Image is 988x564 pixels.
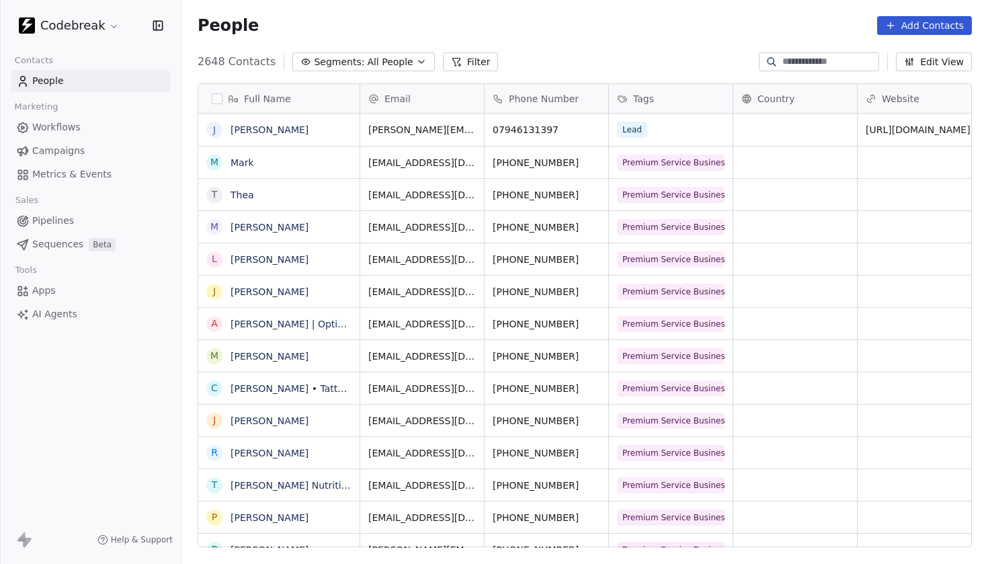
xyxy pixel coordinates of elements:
a: [PERSON_NAME] [231,254,308,265]
span: Help & Support [111,534,173,545]
button: Add Contacts [877,16,972,35]
a: [PERSON_NAME] [231,286,308,297]
span: Campaigns [32,144,85,158]
a: People [11,70,170,92]
span: Premium Service Business Lead [617,284,725,300]
span: Beta [89,238,116,251]
div: A [211,317,218,331]
span: [PHONE_NUMBER] [493,511,600,524]
span: Metrics & Events [32,167,112,182]
a: [PERSON_NAME] [231,222,308,233]
a: Thea [231,190,254,200]
span: Apps [32,284,56,298]
span: [EMAIL_ADDRESS][DOMAIN_NAME] [368,350,476,363]
span: Tags [633,92,654,106]
div: Tags [609,84,733,113]
a: SequencesBeta [11,233,170,255]
img: Codebreak_Favicon.png [19,17,35,34]
a: Pipelines [11,210,170,232]
div: Phone Number [485,84,608,113]
span: [PERSON_NAME][EMAIL_ADDRESS][DOMAIN_NAME] [368,543,476,557]
div: T [212,188,218,202]
span: Premium Service Business Lead [617,477,725,493]
span: All People [367,55,413,69]
span: [PHONE_NUMBER] [493,220,600,234]
span: [PERSON_NAME][EMAIL_ADDRESS][DOMAIN_NAME] [368,123,476,136]
span: Premium Service Business Lead [617,187,725,203]
a: [URL][DOMAIN_NAME] [866,124,971,135]
a: Workflows [11,116,170,138]
span: AI Agents [32,307,77,321]
span: Premium Service Business Lead [617,380,725,397]
span: Full Name [244,92,291,106]
span: 07946131397 [493,123,600,136]
div: Country [733,84,857,113]
div: grid [198,114,360,548]
div: T [212,478,218,492]
span: Codebreak [40,17,106,34]
div: M [210,220,218,234]
div: J [213,413,216,428]
div: Full Name [198,84,360,113]
a: [PERSON_NAME] [231,124,308,135]
a: Apps [11,280,170,302]
span: Premium Service Business Lead [617,316,725,332]
span: [EMAIL_ADDRESS][DOMAIN_NAME] [368,511,476,524]
span: [EMAIL_ADDRESS][DOMAIN_NAME] [368,382,476,395]
span: Premium Service Business Lead [617,445,725,461]
span: [PHONE_NUMBER] [493,446,600,460]
span: Country [757,92,795,106]
span: Sales [9,190,44,210]
div: L [212,252,217,266]
a: [PERSON_NAME] [231,351,308,362]
button: Filter [443,52,499,71]
div: C [211,381,218,395]
a: [PERSON_NAME] [231,545,308,555]
span: [EMAIL_ADDRESS][DOMAIN_NAME] [368,446,476,460]
span: Contacts [9,50,59,71]
div: M [210,155,218,169]
button: Edit View [896,52,972,71]
div: M [210,349,218,363]
span: Premium Service Business Lead [617,251,725,268]
span: 2648 Contacts [198,54,276,70]
span: Premium Service Business Lead [617,542,725,558]
div: J [213,284,216,298]
span: Premium Service Business Lead [617,348,725,364]
span: [EMAIL_ADDRESS][DOMAIN_NAME] [368,220,476,234]
a: Metrics & Events [11,163,170,186]
span: [EMAIL_ADDRESS][DOMAIN_NAME] [368,285,476,298]
a: [PERSON_NAME] [231,415,308,426]
span: [EMAIL_ADDRESS][DOMAIN_NAME] [368,253,476,266]
a: [PERSON_NAME] Nutritional Therapist & [231,480,419,491]
span: [EMAIL_ADDRESS][DOMAIN_NAME] [368,414,476,428]
span: Tools [9,260,42,280]
div: P [212,542,217,557]
span: [PHONE_NUMBER] [493,317,600,331]
div: P [212,510,217,524]
span: [PHONE_NUMBER] [493,414,600,428]
span: People [32,74,64,88]
a: Campaigns [11,140,170,162]
a: Mark [231,157,254,168]
span: [PHONE_NUMBER] [493,479,600,492]
span: [EMAIL_ADDRESS][DOMAIN_NAME] [368,317,476,331]
span: Pipelines [32,214,74,228]
div: J [213,123,216,137]
a: Help & Support [97,534,173,545]
span: Email [384,92,411,106]
button: Codebreak [16,14,122,37]
span: [PHONE_NUMBER] [493,253,600,266]
span: People [198,15,259,36]
span: Premium Service Business Lead [617,155,725,171]
span: Sequences [32,237,83,251]
span: Premium Service Business Lead [617,413,725,429]
span: Phone Number [509,92,579,106]
span: [PHONE_NUMBER] [493,382,600,395]
a: [PERSON_NAME] [231,448,308,458]
span: Website [882,92,919,106]
span: Segments: [314,55,364,69]
span: Premium Service Business Lead [617,510,725,526]
span: Marketing [9,97,64,117]
span: [PHONE_NUMBER] [493,350,600,363]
